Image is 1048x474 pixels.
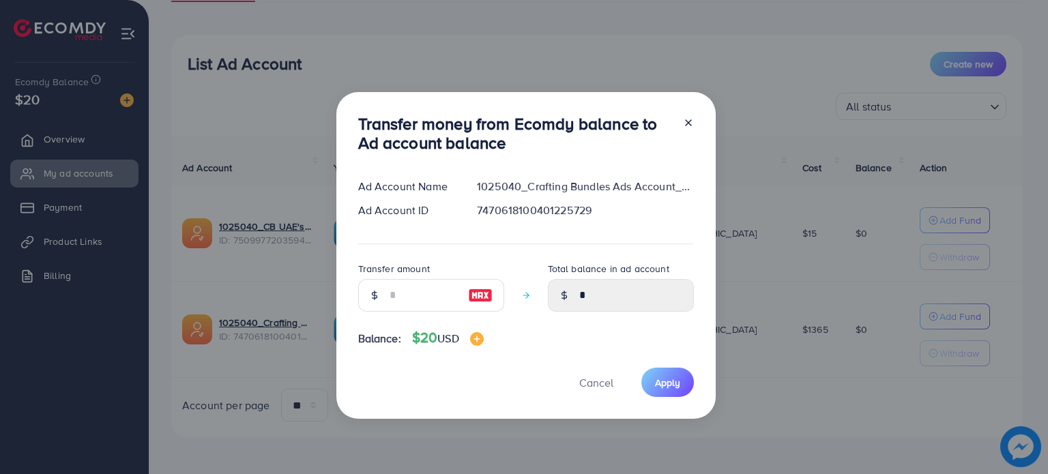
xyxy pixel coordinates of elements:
[412,329,484,346] h4: $20
[437,331,458,346] span: USD
[347,179,467,194] div: Ad Account Name
[562,368,630,397] button: Cancel
[358,114,672,153] h3: Transfer money from Ecomdy balance to Ad account balance
[358,262,430,276] label: Transfer amount
[579,375,613,390] span: Cancel
[641,368,694,397] button: Apply
[468,287,493,303] img: image
[470,332,484,346] img: image
[548,262,669,276] label: Total balance in ad account
[358,331,401,346] span: Balance:
[466,203,704,218] div: 7470618100401225729
[466,179,704,194] div: 1025040_Crafting Bundles Ads Account_1739388829774
[655,376,680,389] span: Apply
[347,203,467,218] div: Ad Account ID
